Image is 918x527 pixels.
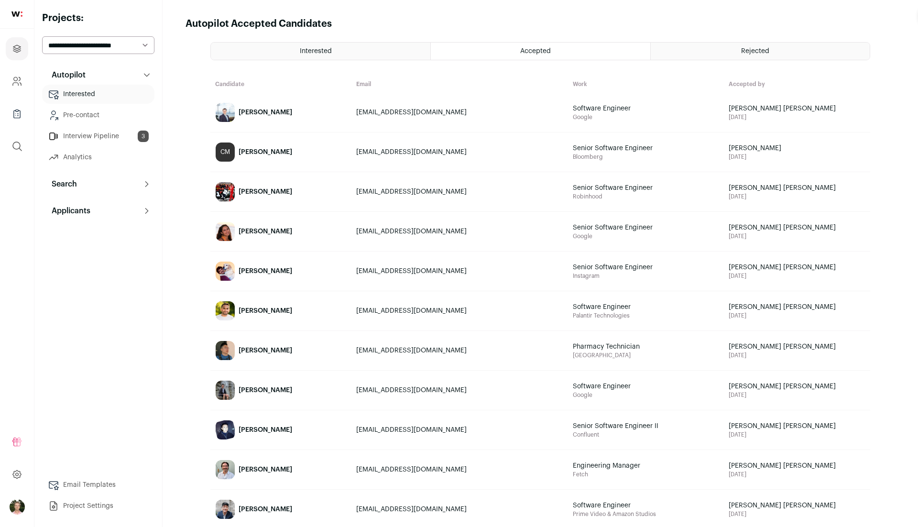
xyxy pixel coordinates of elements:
div: [PERSON_NAME] [239,465,292,474]
a: [PERSON_NAME] [211,411,351,449]
span: Interested [300,48,332,55]
div: [EMAIL_ADDRESS][DOMAIN_NAME] [356,346,563,355]
span: Accepted [520,48,551,55]
span: Software Engineer [573,501,688,510]
span: Prime Video & Amazon Studios [573,510,719,518]
span: [PERSON_NAME] [PERSON_NAME] [729,263,865,272]
span: [PERSON_NAME] [PERSON_NAME] [729,421,865,431]
span: Engineering Manager [573,461,688,471]
div: [EMAIL_ADDRESS][DOMAIN_NAME] [356,425,563,435]
span: [PERSON_NAME] [PERSON_NAME] [729,342,865,351]
span: [DATE] [729,351,865,359]
img: cdd2c78f57d865b817ba7b93a5b401359e48150eb0e3180b762ca03a44f210f5 [216,301,235,320]
div: CM [216,143,235,162]
img: 5429329c3ed68e63a09b45eba7413b68700e32306518442bf8a5227ad8a0a00f [216,381,235,400]
a: [PERSON_NAME] [211,331,351,370]
span: Senior Software Engineer [573,143,688,153]
span: [PERSON_NAME] [PERSON_NAME] [729,302,865,312]
span: Palantir Technologies [573,312,719,319]
div: [PERSON_NAME] [239,425,292,435]
a: [PERSON_NAME] [211,212,351,251]
a: Analytics [42,148,154,167]
button: Open dropdown [10,499,25,515]
img: 18664549-medium_jpg [10,499,25,515]
a: Interested [42,85,154,104]
span: [PERSON_NAME] [729,143,865,153]
div: [EMAIL_ADDRESS][DOMAIN_NAME] [356,187,563,197]
img: c7c6f39a44e7c4284bd0d988a6cd86e9403abcfa2469cd8cf74998a79050c0d3 [216,262,235,281]
span: [DATE] [729,510,865,518]
div: [PERSON_NAME] [239,346,292,355]
span: Robinhood [573,193,719,200]
a: Interested [211,43,430,60]
span: Software Engineer [573,382,688,391]
span: Software Engineer [573,104,688,113]
div: [PERSON_NAME] [239,266,292,276]
a: [PERSON_NAME] [211,371,351,409]
span: [PERSON_NAME] [PERSON_NAME] [729,501,865,510]
img: f928d4d8e957b38c93eeb5c1b676e7493391169db7f2302dd51bdee6b5598827 [216,222,235,241]
a: [PERSON_NAME] [211,93,351,132]
button: Search [42,175,154,194]
div: [PERSON_NAME] [239,108,292,117]
span: [PERSON_NAME] [PERSON_NAME] [729,223,865,232]
div: [EMAIL_ADDRESS][DOMAIN_NAME] [356,147,563,157]
div: [PERSON_NAME] [239,227,292,236]
a: Email Templates [42,475,154,494]
span: Pharmacy Technician [573,342,688,351]
p: Applicants [46,205,90,217]
div: [EMAIL_ADDRESS][DOMAIN_NAME] [356,505,563,514]
div: [EMAIL_ADDRESS][DOMAIN_NAME] [356,227,563,236]
span: Senior Software Engineer [573,263,688,272]
a: Pre-contact [42,106,154,125]
span: [DATE] [729,312,865,319]
p: Search [46,178,77,190]
span: [PERSON_NAME] [PERSON_NAME] [729,183,865,193]
div: [PERSON_NAME] [239,385,292,395]
span: [DATE] [729,113,865,121]
span: Confluent [573,431,719,439]
img: c491d8995e1ed1d5a1d0abe56783ca1e6678d724eb3ad2f206066d46f10f71b3.jpg [216,460,235,479]
div: [PERSON_NAME] [239,306,292,316]
span: [PERSON_NAME] [PERSON_NAME] [729,382,865,391]
a: Interview Pipeline3 [42,127,154,146]
div: [EMAIL_ADDRESS][DOMAIN_NAME] [356,385,563,395]
span: Rejected [741,48,769,55]
div: [PERSON_NAME] [239,187,292,197]
a: Projects [6,37,28,60]
a: CM [PERSON_NAME] [211,133,351,171]
span: [DATE] [729,391,865,399]
span: [DATE] [729,153,865,161]
img: 89dd14e533917722d46d9b69e6ddc0fccdc25e906cbb0eaac6ba9dddb2cf691f [216,103,235,122]
span: Software Engineer [573,302,688,312]
span: Senior Software Engineer [573,223,688,232]
img: 6dcb4a9f7aa66969d20cbca2d0ca20c44ab7a9551527874548df724670eab436 [216,341,235,360]
span: Google [573,391,719,399]
div: [EMAIL_ADDRESS][DOMAIN_NAME] [356,465,563,474]
button: Applicants [42,201,154,220]
div: [PERSON_NAME] [239,147,292,157]
span: [DATE] [729,431,865,439]
span: Senior Software Engineer [573,183,688,193]
th: Work [568,76,724,93]
span: Google [573,113,719,121]
h1: Autopilot Accepted Candidates [186,17,332,31]
span: Instagram [573,272,719,280]
span: [DATE] [729,232,865,240]
span: 3 [138,131,149,142]
span: Bloomberg [573,153,719,161]
span: Senior Software Engineer II [573,421,688,431]
span: [PERSON_NAME] [PERSON_NAME] [729,104,865,113]
a: Company Lists [6,102,28,125]
span: [GEOGRAPHIC_DATA] [573,351,719,359]
h2: Projects: [42,11,154,25]
span: [DATE] [729,471,865,478]
img: wellfound-shorthand-0d5821cbd27db2630d0214b213865d53afaa358527fdda9d0ea32b1df1b89c2c.svg [11,11,22,17]
div: [EMAIL_ADDRESS][DOMAIN_NAME] [356,108,563,117]
img: 288fcc17f2723fbc89751346190c8b8f6c3429792bf04cfa368485a98b50db55.jpg [216,500,235,519]
a: [PERSON_NAME] [211,450,351,489]
div: [PERSON_NAME] [239,505,292,514]
img: ce431c7a81a182d5bcf548521d7039f09e145ab4c6103126529830d1fbb8c7dc [216,420,235,439]
span: [DATE] [729,272,865,280]
span: Fetch [573,471,719,478]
